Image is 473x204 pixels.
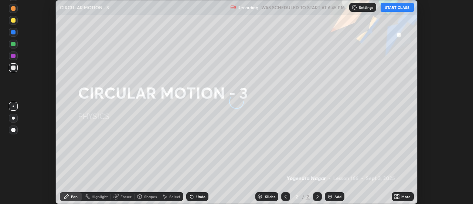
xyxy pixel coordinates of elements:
div: More [401,195,411,198]
div: Pen [71,195,78,198]
div: Select [169,195,180,198]
div: Undo [196,195,205,198]
div: Shapes [144,195,157,198]
div: Slides [265,195,275,198]
p: CIRCULAR MOTION - 3 [60,4,109,10]
p: Settings [359,6,373,9]
div: 2 [293,194,300,199]
div: / [302,194,304,199]
div: Add [334,195,341,198]
p: Recording [238,5,258,10]
div: 2 [306,193,310,200]
h5: WAS SCHEDULED TO START AT 6:45 PM [261,4,345,11]
div: Eraser [120,195,132,198]
img: add-slide-button [327,194,333,200]
img: recording.375f2c34.svg [230,4,236,10]
img: class-settings-icons [351,4,357,10]
div: Highlight [92,195,108,198]
button: START CLASS [381,3,414,12]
